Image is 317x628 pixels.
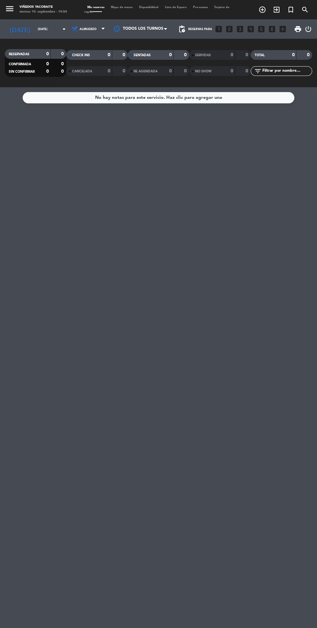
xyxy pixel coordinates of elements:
span: pending_actions [178,25,186,33]
strong: 0 [61,62,65,66]
span: CHECK INS [72,54,90,57]
span: Disponibilidad [136,6,162,9]
span: RE AGENDADA [134,70,158,73]
span: Pre-acceso [190,6,211,9]
span: Mis reservas [84,6,108,9]
strong: 0 [46,52,49,56]
i: arrow_drop_down [60,25,68,33]
strong: 0 [61,69,65,74]
i: exit_to_app [273,6,280,14]
strong: 0 [46,62,49,66]
button: menu [5,4,15,15]
span: SIN CONFIRMAR [9,70,35,73]
span: SERVIDAS [195,54,211,57]
strong: 0 [231,69,233,73]
strong: 0 [246,53,249,57]
strong: 0 [169,69,172,73]
strong: 0 [169,53,172,57]
span: RESERVADAS [9,53,29,56]
div: viernes 19. septiembre - 19:54 [19,10,67,15]
div: Viñedos Yacoraite [19,5,67,10]
i: search [301,6,309,14]
strong: 0 [184,53,188,57]
i: looks_one [214,25,223,33]
span: Lista de Espera [162,6,190,9]
span: SENTADAS [134,54,151,57]
i: turned_in_not [287,6,295,14]
strong: 0 [123,53,126,57]
i: looks_3 [236,25,244,33]
i: looks_two [225,25,234,33]
span: Almuerzo [80,27,96,31]
span: TOTAL [255,54,265,57]
strong: 0 [46,69,49,74]
i: looks_5 [257,25,266,33]
strong: 0 [108,69,110,73]
i: power_settings_new [304,25,312,33]
span: CANCELADA [72,70,92,73]
strong: 0 [307,53,311,57]
i: add_box [279,25,287,33]
strong: 0 [108,53,110,57]
strong: 0 [123,69,126,73]
span: NO SHOW [195,70,212,73]
span: Mapa de mesas [108,6,136,9]
i: [DATE] [5,23,35,36]
strong: 0 [61,52,65,56]
strong: 0 [231,53,233,57]
i: looks_6 [268,25,276,33]
i: add_circle_outline [258,6,266,14]
input: Filtrar por nombre... [262,68,312,75]
span: CONFIRMADA [9,63,31,66]
strong: 0 [184,69,188,73]
i: menu [5,4,15,14]
div: No hay notas para este servicio. Haz clic para agregar una [95,94,222,101]
i: filter_list [254,67,262,75]
strong: 0 [292,53,295,57]
div: LOG OUT [304,19,312,39]
span: Reservas para [188,27,212,31]
i: looks_4 [246,25,255,33]
strong: 0 [246,69,249,73]
span: print [294,25,302,33]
